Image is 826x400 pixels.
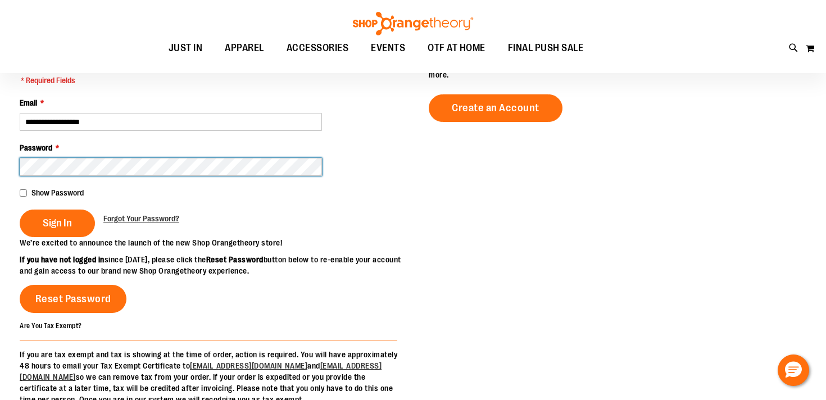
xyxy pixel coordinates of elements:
[20,361,382,381] a: [EMAIL_ADDRESS][DOMAIN_NAME]
[20,143,52,152] span: Password
[452,102,539,114] span: Create an Account
[43,217,72,229] span: Sign In
[20,285,126,313] a: Reset Password
[508,35,584,61] span: FINAL PUSH SALE
[416,35,497,61] a: OTF AT HOME
[778,354,809,386] button: Hello, have a question? Let’s chat.
[371,35,405,61] span: EVENTS
[20,254,413,276] p: since [DATE], please click the button below to re-enable your account and gain access to our bran...
[428,35,485,61] span: OTF AT HOME
[497,35,595,61] a: FINAL PUSH SALE
[103,213,179,224] a: Forgot Your Password?
[21,75,198,86] span: * Required Fields
[20,255,105,264] strong: If you have not logged in
[20,237,413,248] p: We’re excited to announce the launch of the new Shop Orangetheory store!
[31,188,84,197] span: Show Password
[214,35,275,61] a: APPAREL
[20,322,82,330] strong: Are You Tax Exempt?
[20,98,37,107] span: Email
[360,35,416,61] a: EVENTS
[351,12,475,35] img: Shop Orangetheory
[157,35,214,61] a: JUST IN
[206,255,264,264] strong: Reset Password
[287,35,349,61] span: ACCESSORIES
[35,293,111,305] span: Reset Password
[225,35,264,61] span: APPAREL
[275,35,360,61] a: ACCESSORIES
[429,94,562,122] a: Create an Account
[103,214,179,223] span: Forgot Your Password?
[169,35,203,61] span: JUST IN
[20,210,95,237] button: Sign In
[190,361,307,370] a: [EMAIL_ADDRESS][DOMAIN_NAME]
